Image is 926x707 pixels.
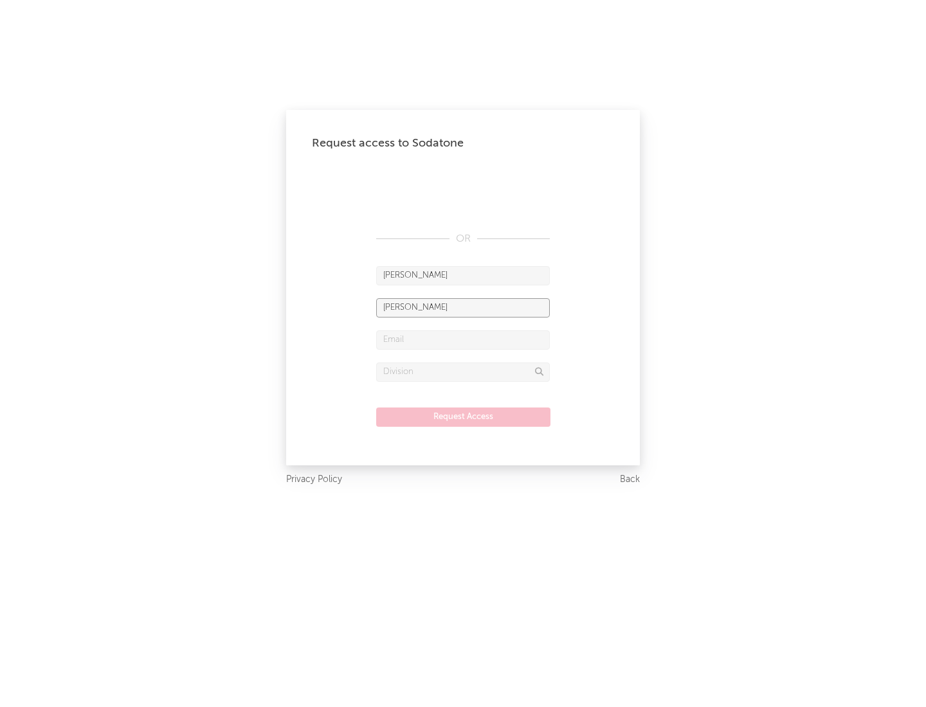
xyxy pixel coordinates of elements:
[376,330,550,350] input: Email
[376,266,550,285] input: First Name
[376,231,550,247] div: OR
[312,136,614,151] div: Request access to Sodatone
[376,407,550,427] button: Request Access
[620,472,640,488] a: Back
[376,298,550,318] input: Last Name
[376,362,550,382] input: Division
[286,472,342,488] a: Privacy Policy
